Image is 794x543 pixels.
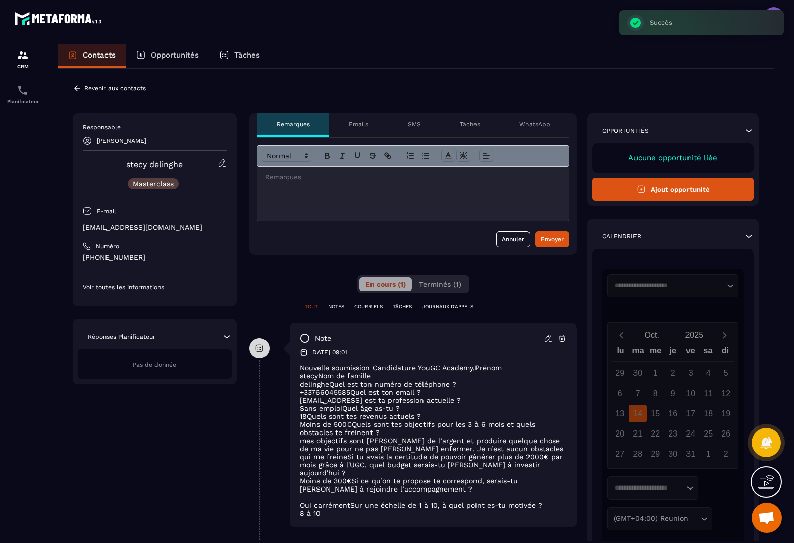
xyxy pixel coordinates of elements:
img: scheduler [17,84,29,96]
div: Ouvrir le chat [752,503,782,533]
p: +33766045585Quel est ton email ? [300,388,567,396]
p: Tâches [234,50,260,60]
p: Remarques [277,120,310,128]
p: NOTES [328,303,344,310]
p: Aucune opportunité liée [602,153,744,162]
p: E-mail [97,207,116,215]
p: [PHONE_NUMBER] [83,253,227,262]
p: Opportunités [151,50,199,60]
a: formationformationCRM [3,41,43,77]
a: stecy delinghe [126,159,183,169]
p: JOURNAUX D'APPELS [422,303,473,310]
p: CRM [3,64,43,69]
p: SMS [408,120,421,128]
p: [EMAIL_ADDRESS] est ta profession actuelle ? [300,396,567,404]
p: Revenir aux contacts [84,85,146,92]
p: Planificateur [3,99,43,104]
p: [PERSON_NAME] [97,137,146,144]
p: Masterclass [133,180,174,187]
span: Pas de donnée [133,361,176,368]
a: Tâches [209,44,270,68]
p: stecyNom de famille [300,372,567,380]
a: schedulerschedulerPlanificateur [3,77,43,112]
button: En cours (1) [359,277,412,291]
p: Numéro [96,242,119,250]
p: Emails [349,120,368,128]
button: Terminés (1) [413,277,467,291]
span: Terminés (1) [419,280,461,288]
span: En cours (1) [365,280,406,288]
p: Opportunités [602,127,649,135]
p: Réponses Planificateur [88,333,155,341]
img: logo [14,9,105,28]
p: COURRIELS [354,303,383,310]
p: Contacts [83,50,116,60]
p: Oui carrémentSur une échelle de 1 à 10, à quel point es-tu motivée ? [300,501,567,509]
p: 8 à 10 [300,509,567,517]
p: Calendrier [602,232,641,240]
button: Envoyer [535,231,569,247]
p: Nouvelle soumission Candidature YouGC Academy.Prénom [300,364,567,372]
p: Responsable [83,123,227,131]
p: TÂCHES [393,303,412,310]
p: WhatsApp [519,120,550,128]
p: Moins de 500€Quels sont tes objectifs pour les 3 à 6 mois et quels obstacles te freinent ? [300,420,567,437]
p: [DATE] 09:01 [310,348,347,356]
p: Tâches [460,120,480,128]
button: Annuler [496,231,530,247]
div: Envoyer [541,234,564,244]
p: Moins de 300€Si ce qu’on te propose te correspond, serais-tu [PERSON_NAME] à rejoindre l’accompag... [300,477,567,493]
p: note [315,334,331,343]
a: Opportunités [126,44,209,68]
p: TOUT [305,303,318,310]
button: Ajout opportunité [592,178,754,201]
img: formation [17,49,29,61]
a: Contacts [58,44,126,68]
p: delingheQuel est ton numéro de téléphone ? [300,380,567,388]
p: Voir toutes les informations [83,283,227,291]
p: Sans emploiQuel âge as-tu ? [300,404,567,412]
p: [EMAIL_ADDRESS][DOMAIN_NAME] [83,223,227,232]
p: 18Quels sont tes revenus actuels ? [300,412,567,420]
p: mes objectifs sont [PERSON_NAME] de l’argent et produire quelque chose de ma vie pour ne pas [PER... [300,437,567,477]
